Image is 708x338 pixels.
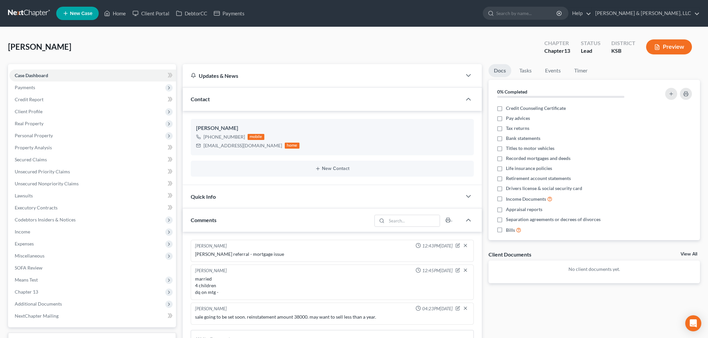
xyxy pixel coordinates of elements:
[422,268,453,274] span: 12:45PM[DATE]
[173,7,210,19] a: DebtorCC
[386,215,440,226] input: Search...
[494,266,695,273] p: No client documents yet.
[191,96,210,102] span: Contact
[15,277,38,283] span: Means Test
[506,155,570,162] span: Recorded mortgages and deeds
[15,72,48,78] span: Case Dashboard
[506,216,601,223] span: Separation agreements or decrees of divorces
[15,229,30,234] span: Income
[497,89,527,95] strong: 0% Completed
[9,262,176,274] a: SOFA Review
[15,313,59,319] span: NextChapter Mailing
[506,206,542,213] span: Appraisal reports
[489,64,511,77] a: Docs
[422,243,453,249] span: 12:43PM[DATE]
[506,125,529,132] span: Tax returns
[15,217,76,222] span: Codebtors Insiders & Notices
[191,193,216,200] span: Quick Info
[9,310,176,322] a: NextChapter Mailing
[9,154,176,166] a: Secured Claims
[191,72,454,79] div: Updates & News
[506,227,515,233] span: Bills
[646,39,692,54] button: Preview
[203,134,245,140] div: [PHONE_NUMBER]
[9,202,176,214] a: Executory Contracts
[15,97,43,102] span: Credit Report
[15,193,33,198] span: Lawsuits
[9,94,176,106] a: Credit Report
[506,165,552,172] span: Life insurance policies
[195,243,227,249] div: [PERSON_NAME]
[248,134,264,140] div: mobile
[15,121,43,126] span: Real Property
[564,47,570,54] span: 13
[496,7,557,19] input: Search by name...
[285,143,299,149] div: home
[203,142,282,149] div: [EMAIL_ADDRESS][DOMAIN_NAME]
[506,135,540,142] span: Bank statements
[9,142,176,154] a: Property Analysis
[506,105,566,112] span: Credit Counseling Certificate
[8,42,71,51] span: [PERSON_NAME]
[15,133,53,138] span: Personal Property
[544,47,570,55] div: Chapter
[15,109,42,114] span: Client Profile
[506,196,546,202] span: Income Documents
[196,124,468,132] div: [PERSON_NAME]
[569,7,591,19] a: Help
[15,289,38,295] span: Chapter 13
[15,157,47,162] span: Secured Claims
[191,217,216,223] span: Comments
[9,166,176,178] a: Unsecured Priority Claims
[15,169,70,174] span: Unsecured Priority Claims
[506,115,530,122] span: Pay advices
[611,39,635,47] div: District
[15,84,35,90] span: Payments
[544,39,570,47] div: Chapter
[9,190,176,202] a: Lawsuits
[195,314,469,320] div: sale going to be set soon. reinstatement amount 38000. may want to sell less than a year.
[210,7,248,19] a: Payments
[506,145,554,152] span: Titles to motor vehicles
[15,205,58,210] span: Executory Contracts
[15,301,62,307] span: Additional Documents
[15,145,52,150] span: Property Analysis
[101,7,129,19] a: Home
[506,185,582,192] span: Drivers license & social security card
[195,268,227,274] div: [PERSON_NAME]
[195,306,227,312] div: [PERSON_NAME]
[685,315,701,331] div: Open Intercom Messenger
[581,47,601,55] div: Lead
[15,181,79,186] span: Unsecured Nonpriority Claims
[15,265,42,271] span: SOFA Review
[196,166,468,171] button: New Contact
[506,175,571,182] span: Retirement account statements
[15,241,34,246] span: Expenses
[70,11,92,16] span: New Case
[581,39,601,47] div: Status
[489,251,531,258] div: Client Documents
[15,253,45,259] span: Miscellaneous
[681,252,697,257] a: View All
[611,47,635,55] div: KSB
[592,7,700,19] a: [PERSON_NAME] & [PERSON_NAME], LLC
[9,178,176,190] a: Unsecured Nonpriority Claims
[540,64,566,77] a: Events
[195,251,469,258] div: [PERSON_NAME] referral - mortgage issue
[9,69,176,81] a: Case Dashboard
[195,276,469,296] div: married 4 children dq on mtg -
[422,306,453,312] span: 04:23PM[DATE]
[129,7,173,19] a: Client Portal
[514,64,537,77] a: Tasks
[569,64,593,77] a: Timer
